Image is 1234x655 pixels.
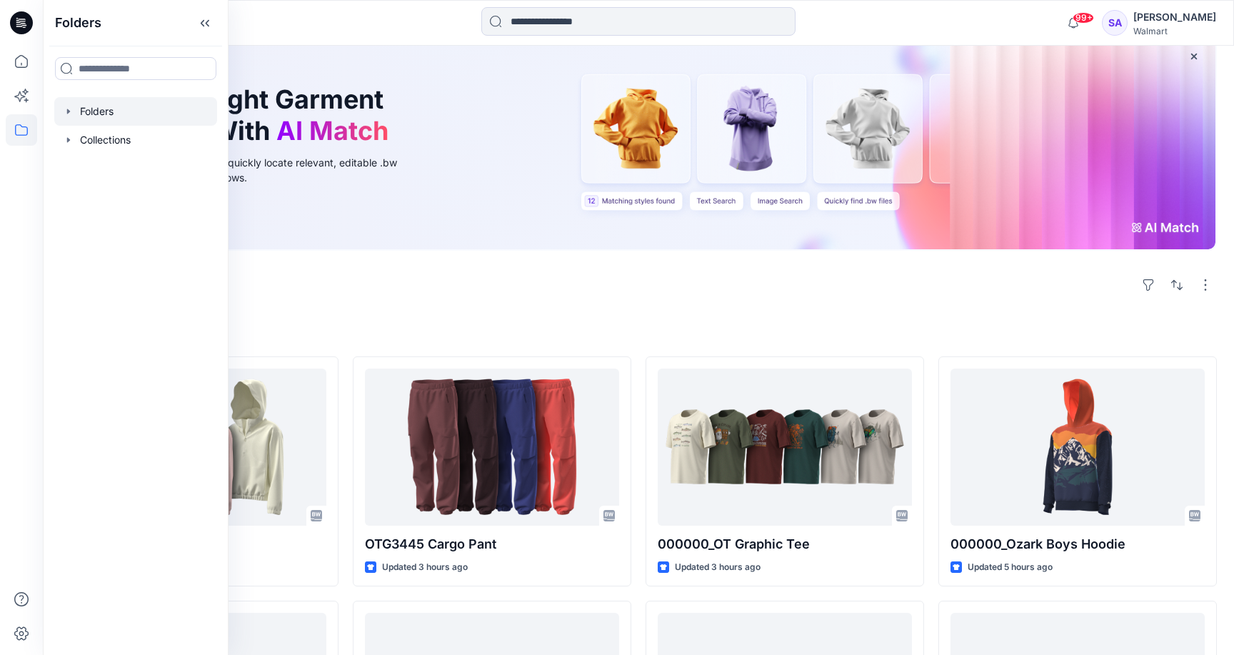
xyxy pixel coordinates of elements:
[96,155,417,185] div: Use text or image search to quickly locate relevant, editable .bw files for faster design workflows.
[60,325,1217,342] h4: Styles
[658,534,912,554] p: 000000_OT Graphic Tee
[950,369,1205,526] a: 000000_Ozark Boys Hoodie
[365,369,619,526] a: OTG3445 Cargo Pant
[658,369,912,526] a: 000000_OT Graphic Tee
[382,560,468,575] p: Updated 3 hours ago
[276,115,388,146] span: AI Match
[365,534,619,554] p: OTG3445 Cargo Pant
[96,84,396,146] h1: Find the Right Garment Instantly With
[1102,10,1128,36] div: SA
[968,560,1053,575] p: Updated 5 hours ago
[1133,26,1216,36] div: Walmart
[1133,9,1216,26] div: [PERSON_NAME]
[675,560,761,575] p: Updated 3 hours ago
[950,534,1205,554] p: 000000_Ozark Boys Hoodie
[1073,12,1094,24] span: 99+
